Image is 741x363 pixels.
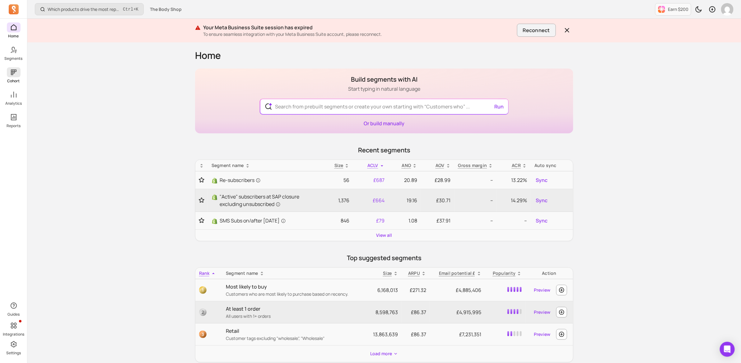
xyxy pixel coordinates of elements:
[492,100,506,113] button: Run
[501,197,527,204] p: 14.29%
[226,313,362,319] p: All users with 1+ orders
[493,270,515,276] p: Popularity
[536,176,548,184] span: Sync
[378,287,398,294] span: 6,168,013
[439,270,475,276] p: Email potential £
[195,254,573,262] p: Top suggested segments
[655,3,691,16] button: Earn $200
[501,176,527,184] p: 13.22%
[5,56,23,61] p: Segments
[357,176,384,184] p: £687
[411,331,426,338] span: £86.37
[220,176,261,184] span: Re-subscribers
[457,309,482,316] span: £4,915,995
[668,6,688,12] p: Earn $200
[392,197,417,204] p: 19.16
[199,308,207,316] span: 2
[348,85,420,93] p: Start typing in natural language
[203,24,515,31] p: Your Meta Business Suite session has expired
[199,197,204,203] button: Toggle favorite
[367,162,378,168] span: ACLV
[410,287,426,294] span: £271.32
[6,351,21,356] p: Settings
[212,217,317,224] a: ShopifySMS Subs on/after [DATE]
[458,197,493,204] p: --
[325,176,349,184] p: 56
[270,99,498,114] input: Search from prebuilt segments or create your own starting with “Customers who” ...
[220,217,286,224] span: SMS Subs on/after [DATE]
[536,197,548,204] span: Sync
[334,162,343,168] span: Size
[536,217,548,224] span: Sync
[8,34,19,39] p: Home
[226,291,362,297] p: Customers who are most likely to purchase based on recency.
[7,312,20,317] p: Guides
[136,7,138,12] kbd: K
[532,284,553,296] a: Preview
[392,176,417,184] p: 20.89
[376,309,398,316] span: 8,598,763
[325,197,349,204] p: 1,376
[425,176,450,184] p: £28.99
[534,216,549,226] button: Sync
[411,309,426,316] span: £86.37
[408,270,420,276] p: ARPU
[5,101,22,106] p: Analytics
[123,6,138,12] span: +
[203,31,515,37] p: To ensure seamless integration with your Meta Business Suite account, please reconnect.
[721,3,734,16] img: avatar
[212,176,317,184] a: ShopifyRe-subscribers
[212,218,218,224] img: Shopify
[392,217,417,224] p: 1.08
[7,123,21,128] p: Reports
[532,307,553,318] a: Preview
[48,6,120,12] p: Which products drive the most repeat purchases?
[517,24,556,37] button: Reconnect
[199,286,207,294] span: 1
[220,193,317,208] span: "Active" subscribers at SAP closure excluding unsubscribed
[150,6,182,12] span: The Body Shop
[512,162,521,169] p: ACR
[212,193,317,208] a: Shopify"Active" subscribers at SAP closure excluding unsubscribed
[425,217,450,224] p: £37.91
[199,217,204,224] button: Toggle favorite
[458,217,493,224] p: --
[458,162,487,169] p: Gross margin
[456,287,482,294] span: £4,885,406
[123,6,133,12] kbd: Ctrl
[357,217,384,224] p: £79
[199,331,207,338] span: 3
[692,3,705,16] button: Toggle dark mode
[195,146,573,155] p: Recent segments
[373,331,398,338] span: 13,863,639
[7,79,20,84] p: Cohort
[376,232,392,238] a: View all
[226,335,362,342] p: Customer tags excluding "wholesale", "Wholesale"
[425,197,450,204] p: £30.71
[368,348,401,360] button: Load more
[226,283,362,290] p: Most likely to buy
[357,197,384,204] p: £664
[383,270,392,276] span: Size
[436,162,445,169] p: AOV
[402,162,411,168] span: ANO
[529,270,569,276] div: Action
[458,176,493,184] p: --
[199,177,204,183] button: Toggle favorite
[212,178,218,184] img: Shopify
[348,75,420,84] h1: Build segments with AI
[534,195,549,205] button: Sync
[534,175,549,185] button: Sync
[325,217,349,224] p: 846
[501,217,527,224] p: --
[532,329,553,340] a: Preview
[212,194,218,200] img: Shopify
[7,299,21,318] button: Guides
[226,305,362,313] p: At least 1 order
[226,270,362,276] div: Segment name
[195,50,573,61] h1: Home
[35,3,144,15] button: Which products drive the most repeat purchases?Ctrl+K
[534,162,569,169] div: Auto sync
[146,4,185,15] button: The Body Shop
[720,342,735,357] div: Open Intercom Messenger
